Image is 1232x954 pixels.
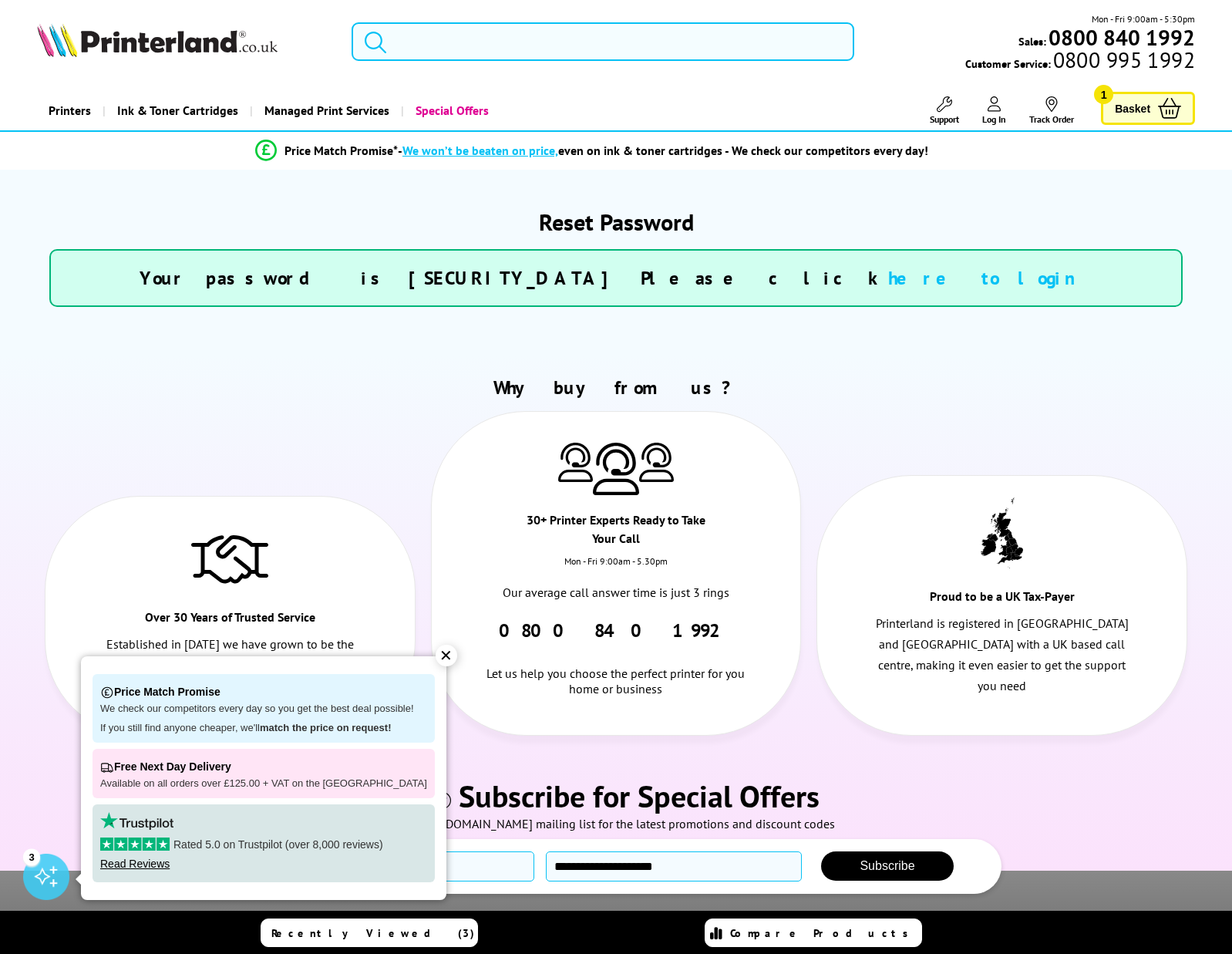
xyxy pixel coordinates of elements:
span: Subscribe [860,859,914,872]
b: 0800 840 1992 [1049,23,1195,52]
div: Join the [DOMAIN_NAME] mailing list for the latest promotions and discount codes [8,816,1224,839]
a: Compare Products [705,919,922,947]
div: Over 30 Years of Trusted Service [138,608,322,634]
img: Trusted Service [191,528,268,589]
div: 30+ Printer Experts Ready to Take Your Call [523,511,708,555]
p: If you still find anyone cheaper, we'll [100,722,427,735]
a: Printers [37,91,103,130]
div: Let us help you choose the perfect printer for you home or business [486,642,745,696]
a: Special Offers [401,91,500,130]
img: Printer Experts [639,443,674,482]
a: 0800 840 1992 [499,619,732,642]
a: Printerland Logo [37,23,332,60]
p: Printerland is registered in [GEOGRAPHIC_DATA] and [GEOGRAPHIC_DATA] with a UK based call centre,... [873,613,1131,697]
p: Our average call answer time is just 3 rings [486,582,745,603]
p: Available on all orders over £125.00 + VAT on the [GEOGRAPHIC_DATA] [100,777,427,791]
h2: Why buy from us? [37,376,1195,399]
a: Track Order [1029,96,1074,125]
div: ✕ [436,645,457,666]
span: Customer Service: [965,52,1195,71]
span: Recently Viewed (3) [271,926,475,940]
span: 1 [1094,85,1113,104]
span: Log In [982,113,1006,125]
a: here to login [888,266,1093,290]
div: Mon - Fri 9:00am - 5.30pm [432,555,801,582]
div: 3 [23,848,40,865]
button: Subscribe [821,851,953,881]
span: Ink & Toner Cartridges [117,91,238,130]
span: 0800 995 1992 [1051,52,1195,67]
h1: Reset Password [49,207,1183,237]
a: Basket 1 [1101,92,1195,125]
a: Ink & Toner Cartridges [103,91,250,130]
li: modal_Promise [8,137,1176,164]
div: Proud to be a UK Tax-Payer [910,587,1094,613]
p: We check our competitors every day so you get the best deal possible! [100,703,427,716]
p: Free Next Day Delivery [100,757,427,777]
a: Read Reviews [100,858,170,870]
p: Rated 5.0 on Trustpilot (over 8,000 reviews) [100,838,427,851]
a: Managed Print Services [250,91,401,130]
a: Support [930,96,959,125]
span: Price Match Promise* [284,143,398,158]
div: - even on ink & toner cartridges - We check our competitors every day! [398,143,928,158]
span: Compare Products [730,926,917,940]
span: Support [930,113,959,125]
img: UK tax payer [981,497,1023,568]
img: Printer Experts [558,443,593,482]
img: stars-5.svg [100,838,170,851]
img: trustpilot rating [100,812,173,830]
a: 0800 840 1992 [1046,30,1195,45]
img: Printer Experts [593,443,639,496]
span: Subscribe for Special Offers [459,776,820,816]
span: Basket [1115,98,1150,119]
p: Price Match Promise [100,682,427,703]
strong: match the price on request! [260,722,391,733]
img: Printerland Logo [37,23,278,57]
h3: Your password is [SECURITY_DATA] Please click [66,266,1166,290]
a: Recently Viewed (3) [261,919,478,947]
span: Mon - Fri 9:00am - 5:30pm [1092,12,1195,26]
p: Established in [DATE] we have grown to be the largest independent reseller of printers and consum... [101,634,359,697]
span: We won’t be beaten on price, [402,143,558,158]
span: Sales: [1018,34,1046,49]
a: Log In [982,96,1006,125]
